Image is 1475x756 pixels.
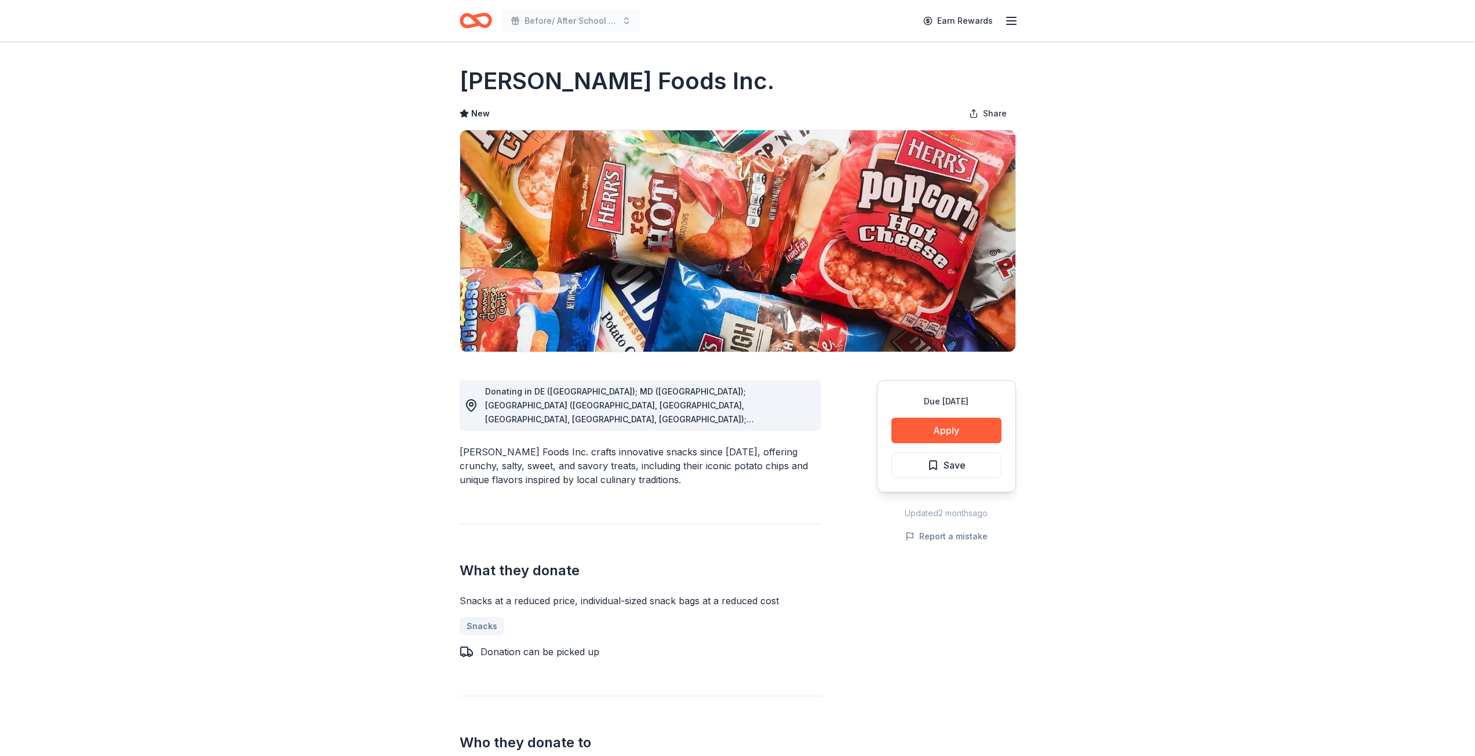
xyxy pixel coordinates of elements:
h2: Who they donate to [460,733,821,752]
button: Report a mistake [905,529,988,543]
a: Earn Rewards [916,10,1000,31]
span: Donating in DE ([GEOGRAPHIC_DATA]); MD ([GEOGRAPHIC_DATA]); [GEOGRAPHIC_DATA] ([GEOGRAPHIC_DATA],... [485,386,754,452]
span: Before/ After School Program [DATE]-[DATE] [525,14,617,28]
button: Save [891,452,1001,478]
a: Snacks [460,617,504,636]
button: Before/ After School Program [DATE]-[DATE] [501,9,640,32]
div: [PERSON_NAME] Foods Inc. crafts innovative snacks since [DATE], offering crunchy, salty, sweet, a... [460,445,821,487]
button: Share [960,102,1016,125]
span: Save [944,458,966,473]
div: Donation can be picked up [480,645,599,659]
div: Due [DATE] [891,395,1001,408]
button: Apply [891,418,1001,443]
h2: What they donate [460,561,821,580]
a: Home [460,7,492,34]
div: Snacks at a reduced price, individual-sized snack bags at a reduced cost [460,594,821,608]
span: Share [983,107,1007,120]
h1: [PERSON_NAME] Foods Inc. [460,65,774,97]
span: New [471,107,490,120]
div: Updated 2 months ago [877,506,1016,520]
img: Image for Herr Foods Inc. [460,130,1015,352]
